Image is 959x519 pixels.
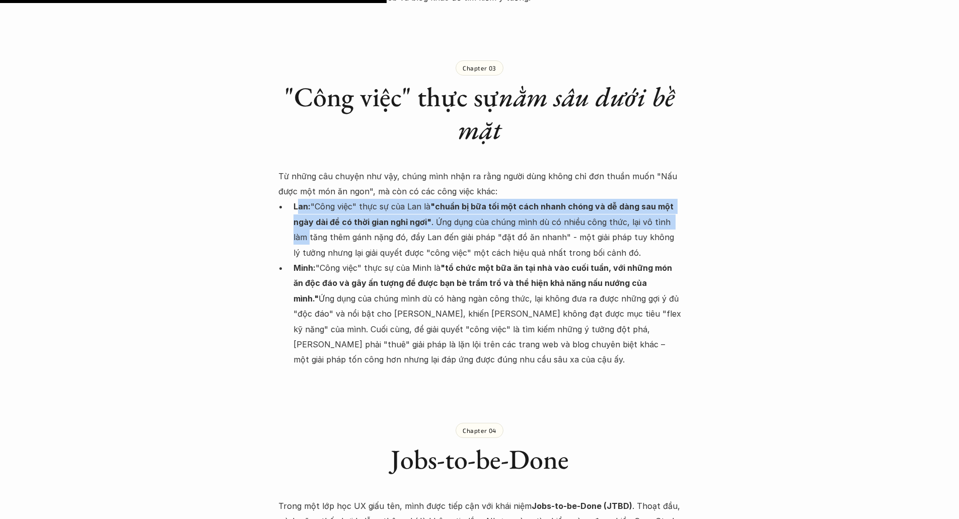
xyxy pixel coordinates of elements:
p: Từ những câu chuyện như vậy, chúng mình nhận ra rằng người dùng không chỉ đơn thuần muốn "Nấu đượ... [278,169,681,199]
p: Chapter 03 [463,64,496,71]
p: "Công việc" thực sự của Lan là . Ứng dụng của chúng mình dù có nhiều công thức, lại vô tình làm t... [293,199,681,260]
strong: "chuẩn bị bữa tối một cách nhanh chóng và dễ dàng sau một ngày dài để có thời gian nghỉ ngơi" [293,201,676,227]
p: Chapter 04 [463,427,496,434]
h1: "Công việc" thực sự [278,81,681,146]
em: nằm sâu dưới bề mặt [458,79,681,147]
strong: "tổ chức một bữa ăn tại nhà vào cuối tuần, với những món ăn độc đáo và gây ấn tượng để được bạn b... [293,263,674,304]
h1: Jobs-to-be-Done [278,443,681,476]
p: "Công việc" thực sự của Minh là Ứng dụng của chúng mình dù có hàng ngàn công thức, lại không đưa ... [293,260,681,367]
strong: Lan: [293,201,311,211]
strong: Minh: [293,263,316,273]
strong: Jobs-to-be-Done (JTBD) [532,501,632,511]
